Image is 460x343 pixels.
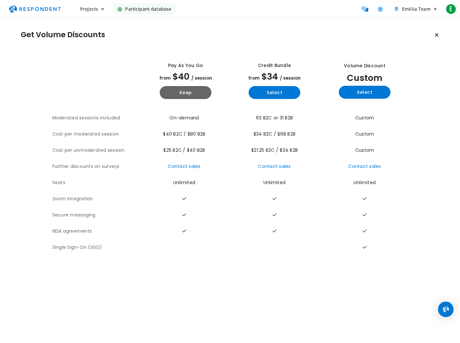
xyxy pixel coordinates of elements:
th: Cost per moderated session [52,126,141,142]
span: Participant database [125,3,171,15]
a: Contact sales [348,163,381,170]
a: Contact sales [258,163,291,170]
div: Volume Discount [344,62,385,69]
span: $21.25 B2C / $34 B2B [251,147,298,153]
span: $40 B2C / $80 B2B [163,131,205,137]
span: 63 B2C or 31 B2B [256,115,293,121]
span: from [248,75,260,81]
a: Help and support [374,3,387,16]
span: Projects [80,6,98,12]
button: Projects [75,3,109,15]
span: On-demand [169,115,199,121]
span: $34 B2C / $68 B2B [253,131,295,137]
div: Open Intercom Messenger [438,302,454,317]
span: / session [191,75,212,81]
img: respondent-logo.png [5,3,65,15]
span: / session [280,75,301,81]
span: E [446,4,456,14]
th: Zoom integration [52,191,141,207]
th: Seats [52,175,141,191]
span: $34 [262,71,278,83]
span: Custom [355,131,374,137]
button: Keep current plan [430,28,443,41]
a: Message participants [358,3,371,16]
span: Emiliia Team [402,6,431,12]
button: Select yearly basic plan [249,86,300,99]
span: $40 [173,71,189,83]
h1: Get Volume Discounts [21,30,105,39]
button: Select yearly custom_static plan [339,86,390,99]
th: Secure messaging [52,207,141,223]
a: Participant database [112,3,177,15]
span: Custom [347,72,382,84]
button: Emiliia Team [390,3,442,15]
a: Contact sales [168,163,200,170]
span: Unlimited [354,179,376,186]
span: from [159,75,171,81]
th: Further discounts on surveys [52,159,141,175]
th: NDA agreements [52,223,141,239]
div: Pay as you go [168,62,203,69]
button: Keep current yearly payg plan [160,86,211,99]
span: Custom [355,115,374,121]
span: $25 B2C / $40 B2B [163,147,205,153]
th: Moderated sessions included [52,110,141,126]
th: Single Sign-On (SSO) [52,239,141,256]
button: E [444,3,457,15]
th: Cost per unmoderated session [52,142,141,159]
div: Credit Bundle [258,62,291,69]
span: Custom [355,147,374,153]
span: Unlimited [263,179,285,186]
span: Unlimited [173,179,195,186]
